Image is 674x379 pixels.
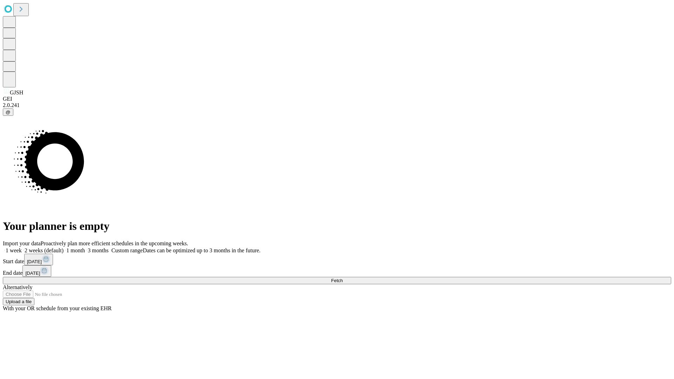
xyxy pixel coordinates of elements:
span: Dates can be optimized up to 3 months in the future. [143,247,260,253]
span: Proactively plan more efficient schedules in the upcoming weeks. [41,240,188,246]
div: Start date [3,254,671,265]
span: [DATE] [25,271,40,276]
span: Custom range [111,247,143,253]
button: Upload a file [3,298,34,305]
button: Fetch [3,277,671,284]
div: End date [3,265,671,277]
button: @ [3,108,13,116]
span: @ [6,109,11,115]
span: 1 month [66,247,85,253]
button: [DATE] [24,254,53,265]
span: With your OR schedule from your existing EHR [3,305,112,311]
div: 2.0.241 [3,102,671,108]
h1: Your planner is empty [3,220,671,233]
span: [DATE] [27,259,42,264]
span: Import your data [3,240,41,246]
span: GJSH [10,89,23,95]
span: Alternatively [3,284,32,290]
span: 1 week [6,247,22,253]
div: GEI [3,96,671,102]
span: 2 weeks (default) [25,247,64,253]
span: 3 months [88,247,108,253]
button: [DATE] [22,265,51,277]
span: Fetch [331,278,343,283]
